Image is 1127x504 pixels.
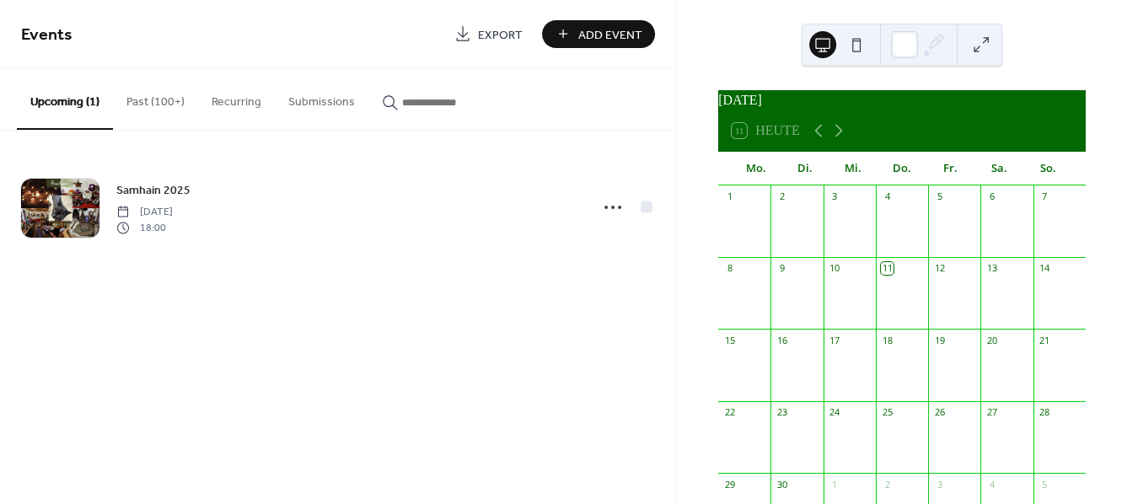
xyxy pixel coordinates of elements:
[542,20,655,48] button: Add Event
[985,190,998,203] div: 6
[578,26,642,44] span: Add Event
[116,180,191,200] a: Samhain 2025
[442,20,535,48] a: Export
[1038,406,1051,419] div: 28
[17,68,113,130] button: Upcoming (1)
[116,205,173,220] span: [DATE]
[881,334,894,346] div: 18
[933,334,946,346] div: 19
[985,262,998,275] div: 13
[781,152,829,185] div: Di.
[933,406,946,419] div: 26
[723,478,736,491] div: 29
[775,478,788,491] div: 30
[1038,334,1051,346] div: 21
[723,334,736,346] div: 15
[829,152,878,185] div: Mi.
[933,478,946,491] div: 3
[829,190,841,203] div: 3
[275,68,368,128] button: Submissions
[881,262,894,275] div: 11
[975,152,1024,185] div: Sa.
[116,220,173,235] span: 18:00
[881,190,894,203] div: 4
[933,190,946,203] div: 5
[829,262,841,275] div: 10
[775,190,788,203] div: 2
[829,478,841,491] div: 1
[881,406,894,419] div: 25
[881,478,894,491] div: 2
[723,262,736,275] div: 8
[829,334,841,346] div: 17
[877,152,926,185] div: Do.
[933,262,946,275] div: 12
[732,152,781,185] div: Mo.
[1038,262,1051,275] div: 14
[116,182,191,200] span: Samhain 2025
[926,152,975,185] div: Fr.
[1038,190,1051,203] div: 7
[775,262,788,275] div: 9
[21,19,72,51] span: Events
[723,190,736,203] div: 1
[723,406,736,419] div: 22
[985,334,998,346] div: 20
[718,90,1086,110] div: [DATE]
[985,478,998,491] div: 4
[829,406,841,419] div: 24
[1023,152,1072,185] div: So.
[775,334,788,346] div: 16
[478,26,523,44] span: Export
[985,406,998,419] div: 27
[775,406,788,419] div: 23
[198,68,275,128] button: Recurring
[113,68,198,128] button: Past (100+)
[1038,478,1051,491] div: 5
